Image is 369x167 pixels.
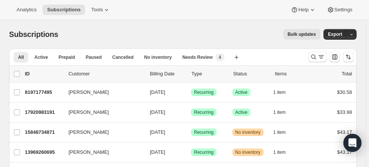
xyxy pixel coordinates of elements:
[47,7,81,13] span: Subscriptions
[34,54,48,60] span: Active
[69,129,109,136] span: [PERSON_NAME]
[91,7,103,13] span: Tools
[323,29,347,40] button: Export
[235,89,248,95] span: Active
[273,107,294,118] button: 1 item
[64,106,139,118] button: [PERSON_NAME]
[273,129,286,135] span: 1 item
[286,5,320,15] button: Help
[273,127,294,138] button: 1 item
[87,5,115,15] button: Tools
[235,109,248,115] span: Active
[337,109,352,115] span: $33.98
[235,129,261,135] span: No inventory
[192,70,227,78] div: Type
[273,87,294,98] button: 1 item
[283,29,320,40] button: Bulk updates
[322,5,357,15] button: Settings
[337,129,352,135] span: $43.17
[308,52,326,62] button: Search and filter results
[334,7,352,13] span: Settings
[150,129,165,135] span: [DATE]
[342,70,352,78] p: Total
[194,129,213,135] span: Recurring
[194,149,213,155] span: Recurring
[288,31,316,37] span: Bulk updates
[25,70,63,78] p: ID
[273,89,286,95] span: 1 item
[275,70,311,78] div: Items
[25,87,352,98] div: 8197177495[PERSON_NAME][DATE]SuccessRecurringSuccessActive1 item$30.58
[64,126,139,138] button: [PERSON_NAME]
[343,52,354,62] button: Sort the results
[298,7,308,13] span: Help
[273,147,294,158] button: 1 item
[337,149,352,155] span: $43.17
[112,54,134,60] span: Cancelled
[25,149,63,156] p: 13969260695
[58,54,75,60] span: Prepaid
[328,31,342,37] span: Export
[273,149,286,155] span: 1 item
[69,89,109,96] span: [PERSON_NAME]
[150,109,165,115] span: [DATE]
[43,5,85,15] button: Subscriptions
[25,107,352,118] div: 17920983191[PERSON_NAME][DATE]SuccessRecurringSuccessActive1 item$33.98
[144,54,172,60] span: No inventory
[230,52,242,63] button: Create new view
[329,52,340,62] button: Customize table column order and visibility
[219,54,221,60] span: 4
[85,54,102,60] span: Paused
[64,86,139,98] button: [PERSON_NAME]
[25,147,352,158] div: 13969260695[PERSON_NAME][DATE]SuccessRecurringWarningNo inventory1 item$43.17
[25,129,63,136] p: 15848734871
[17,7,37,13] span: Analytics
[337,89,352,95] span: $30.58
[25,70,352,78] div: IDCustomerBilling DateTypeStatusItemsTotal
[69,109,109,116] span: [PERSON_NAME]
[18,54,24,60] span: All
[9,30,58,38] span: Subscriptions
[194,109,213,115] span: Recurring
[12,5,41,15] button: Analytics
[69,70,144,78] p: Customer
[273,109,286,115] span: 1 item
[150,70,186,78] p: Billing Date
[69,149,109,156] span: [PERSON_NAME]
[233,70,269,78] p: Status
[182,54,213,60] span: Needs Review
[64,146,139,158] button: [PERSON_NAME]
[194,89,213,95] span: Recurring
[343,134,361,152] div: Open Intercom Messenger
[25,109,63,116] p: 17920983191
[25,89,63,96] p: 8197177495
[150,89,165,95] span: [DATE]
[150,149,165,155] span: [DATE]
[25,127,352,138] div: 15848734871[PERSON_NAME][DATE]SuccessRecurringWarningNo inventory1 item$43.17
[235,149,261,155] span: No inventory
